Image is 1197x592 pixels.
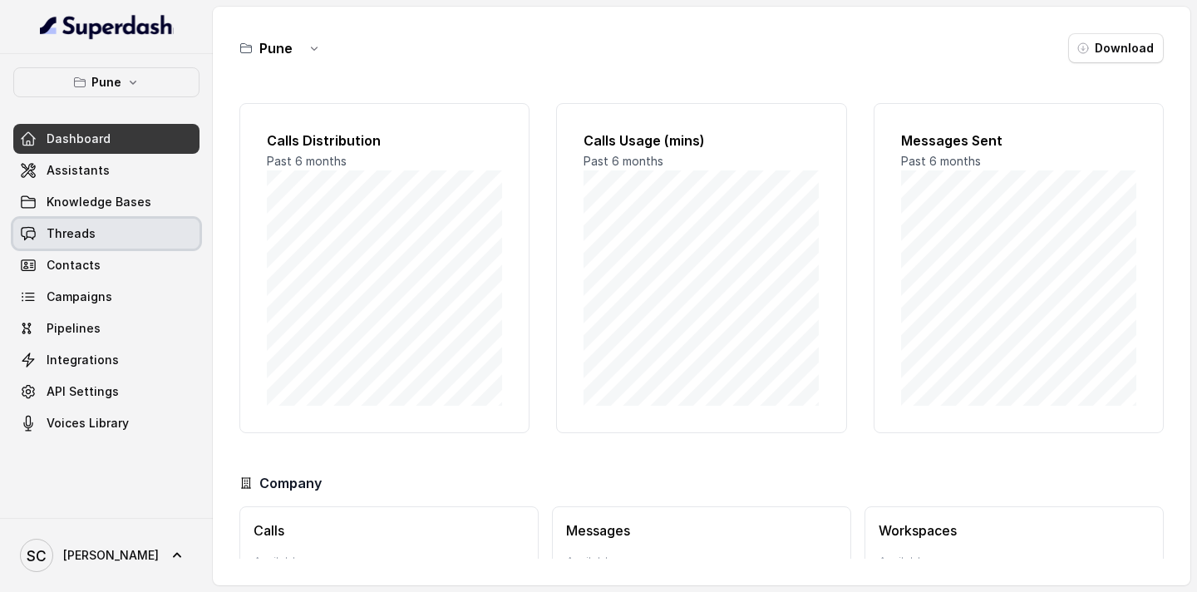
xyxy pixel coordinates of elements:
[901,131,1136,150] h2: Messages Sent
[13,250,199,280] a: Contacts
[63,547,159,564] span: [PERSON_NAME]
[901,154,981,168] span: Past 6 months
[47,194,151,210] span: Knowledge Bases
[267,131,502,150] h2: Calls Distribution
[13,219,199,249] a: Threads
[13,532,199,579] a: [PERSON_NAME]
[566,520,837,540] h3: Messages
[27,547,47,565] text: SC
[13,187,199,217] a: Knowledge Bases
[13,313,199,343] a: Pipelines
[566,554,837,570] p: Available
[47,415,129,432] span: Voices Library
[47,320,101,337] span: Pipelines
[1068,33,1164,63] button: Download
[879,520,1150,540] h3: Workspaces
[47,383,119,400] span: API Settings
[879,554,1150,570] p: Available
[47,352,119,368] span: Integrations
[13,124,199,154] a: Dashboard
[40,13,174,40] img: light.svg
[13,377,199,407] a: API Settings
[47,162,110,179] span: Assistants
[13,345,199,375] a: Integrations
[584,154,663,168] span: Past 6 months
[47,289,112,305] span: Campaigns
[254,520,525,540] h3: Calls
[13,155,199,185] a: Assistants
[47,131,111,147] span: Dashboard
[267,154,347,168] span: Past 6 months
[254,554,525,570] p: Available
[13,408,199,438] a: Voices Library
[91,72,121,92] p: Pune
[47,257,101,274] span: Contacts
[13,282,199,312] a: Campaigns
[259,473,322,493] h3: Company
[584,131,819,150] h2: Calls Usage (mins)
[47,225,96,242] span: Threads
[13,67,199,97] button: Pune
[259,38,293,58] h3: Pune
